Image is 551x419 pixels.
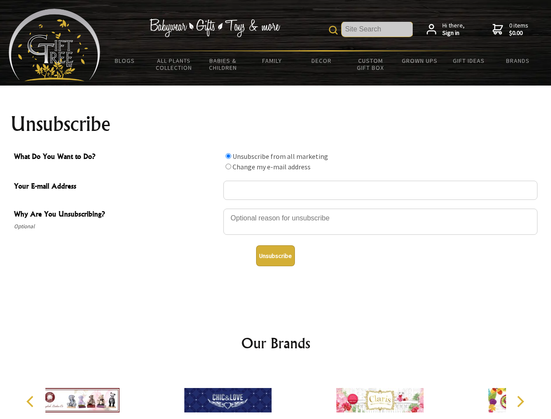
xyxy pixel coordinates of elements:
a: Hi there,Sign in [427,22,465,37]
input: What Do You Want to Do? [226,153,231,159]
a: Decor [297,52,346,70]
a: Gift Ideas [444,52,493,70]
span: 0 items [509,21,528,37]
input: Your E-mail Address [223,181,537,200]
a: Babies & Children [198,52,248,77]
h2: Our Brands [17,333,534,354]
strong: Sign in [442,29,465,37]
label: Change my e-mail address [233,162,311,171]
a: Grown Ups [395,52,444,70]
a: Family [248,52,297,70]
span: Optional [14,221,219,232]
input: What Do You Want to Do? [226,164,231,169]
a: 0 items$0.00 [493,22,528,37]
button: Unsubscribe [256,245,295,266]
img: Babywear - Gifts - Toys & more [149,19,280,37]
a: BLOGS [100,52,150,70]
span: Why Are You Unsubscribing? [14,209,219,221]
button: Next [510,392,530,411]
a: All Plants Collection [150,52,199,77]
span: Your E-mail Address [14,181,219,193]
label: Unsubscribe from all marketing [233,152,328,161]
button: Previous [22,392,41,411]
textarea: Why Are You Unsubscribing? [223,209,537,235]
span: What Do You Want to Do? [14,151,219,164]
strong: $0.00 [509,29,528,37]
h1: Unsubscribe [10,113,541,134]
span: Hi there, [442,22,465,37]
input: Site Search [342,22,413,37]
a: Brands [493,52,543,70]
a: Custom Gift Box [346,52,395,77]
img: product search [329,26,338,34]
img: Babyware - Gifts - Toys and more... [9,9,100,81]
